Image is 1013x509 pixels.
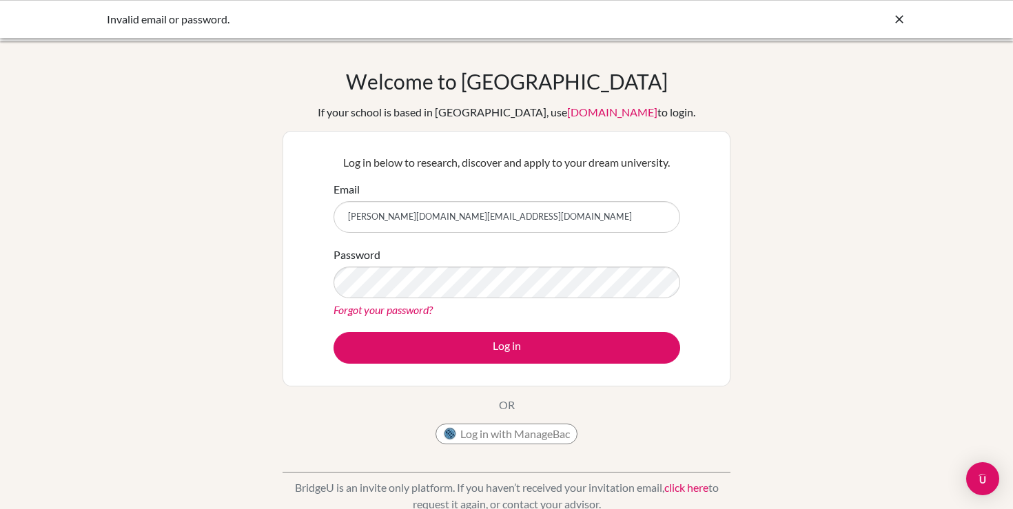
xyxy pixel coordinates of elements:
[334,332,680,364] button: Log in
[346,69,668,94] h1: Welcome to [GEOGRAPHIC_DATA]
[664,481,708,494] a: click here
[436,424,577,444] button: Log in with ManageBac
[334,154,680,171] p: Log in below to research, discover and apply to your dream university.
[107,11,699,28] div: Invalid email or password.
[567,105,657,118] a: [DOMAIN_NAME]
[334,181,360,198] label: Email
[334,303,433,316] a: Forgot your password?
[499,397,515,413] p: OR
[318,104,695,121] div: If your school is based in [GEOGRAPHIC_DATA], use to login.
[966,462,999,495] div: Open Intercom Messenger
[334,247,380,263] label: Password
